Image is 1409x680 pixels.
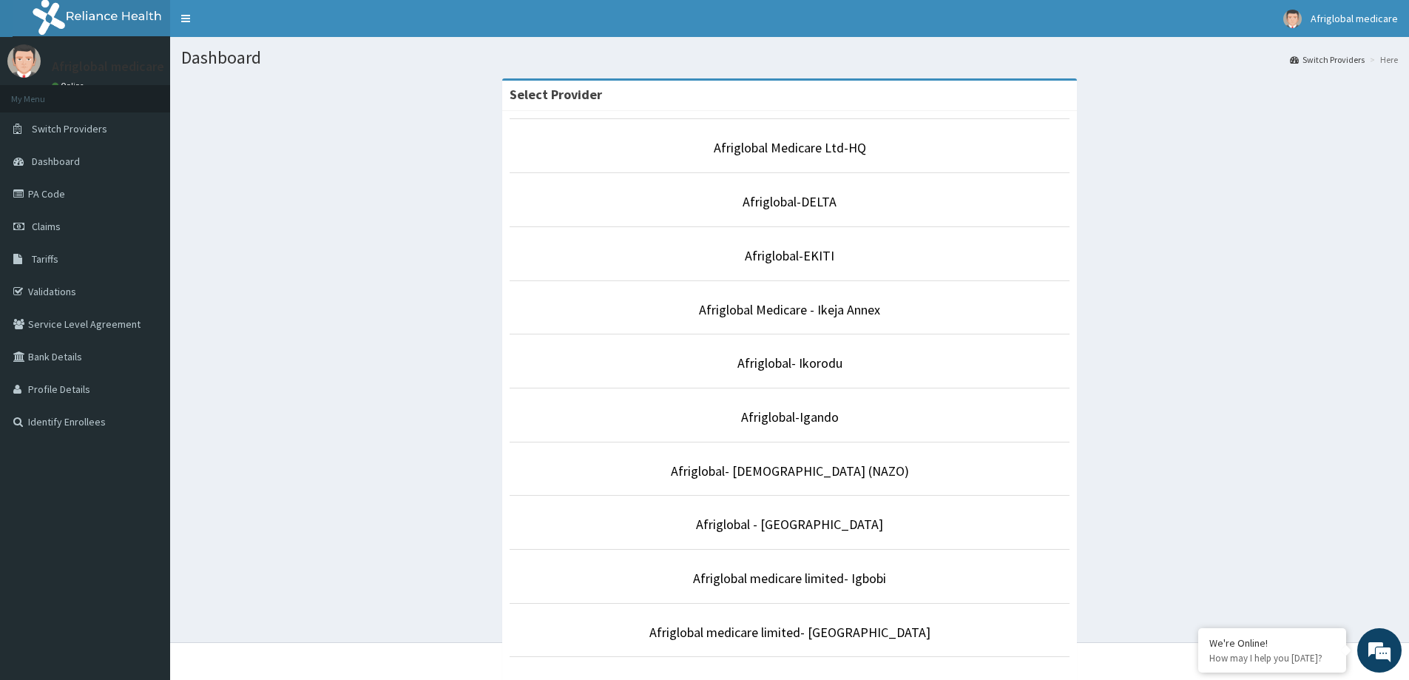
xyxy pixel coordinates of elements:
p: How may I help you today? [1209,652,1335,664]
a: Afriglobal-Igando [741,408,839,425]
a: Afriglobal- Ikorodu [737,354,842,371]
strong: Select Provider [510,86,602,103]
img: User Image [7,44,41,78]
span: Afriglobal medicare [1311,12,1398,25]
a: Afriglobal Medicare - Ikeja Annex [699,301,880,318]
a: Afriglobal medicare limited- Igbobi [693,570,886,587]
a: Afriglobal-EKITI [745,247,834,264]
a: Afriglobal Medicare Ltd-HQ [714,139,866,156]
span: Tariffs [32,252,58,266]
a: Afriglobal - [GEOGRAPHIC_DATA] [696,516,883,533]
span: Switch Providers [32,122,107,135]
a: Afriglobal- [DEMOGRAPHIC_DATA] (NAZO) [671,462,909,479]
a: Online [52,81,87,91]
span: Dashboard [32,155,80,168]
img: User Image [1283,10,1302,28]
span: Claims [32,220,61,233]
p: Afriglobal medicare [52,60,164,73]
div: We're Online! [1209,636,1335,650]
a: Afriglobal medicare limited- [GEOGRAPHIC_DATA] [649,624,930,641]
a: Switch Providers [1290,53,1365,66]
a: Afriglobal-DELTA [743,193,837,210]
h1: Dashboard [181,48,1398,67]
li: Here [1366,53,1398,66]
